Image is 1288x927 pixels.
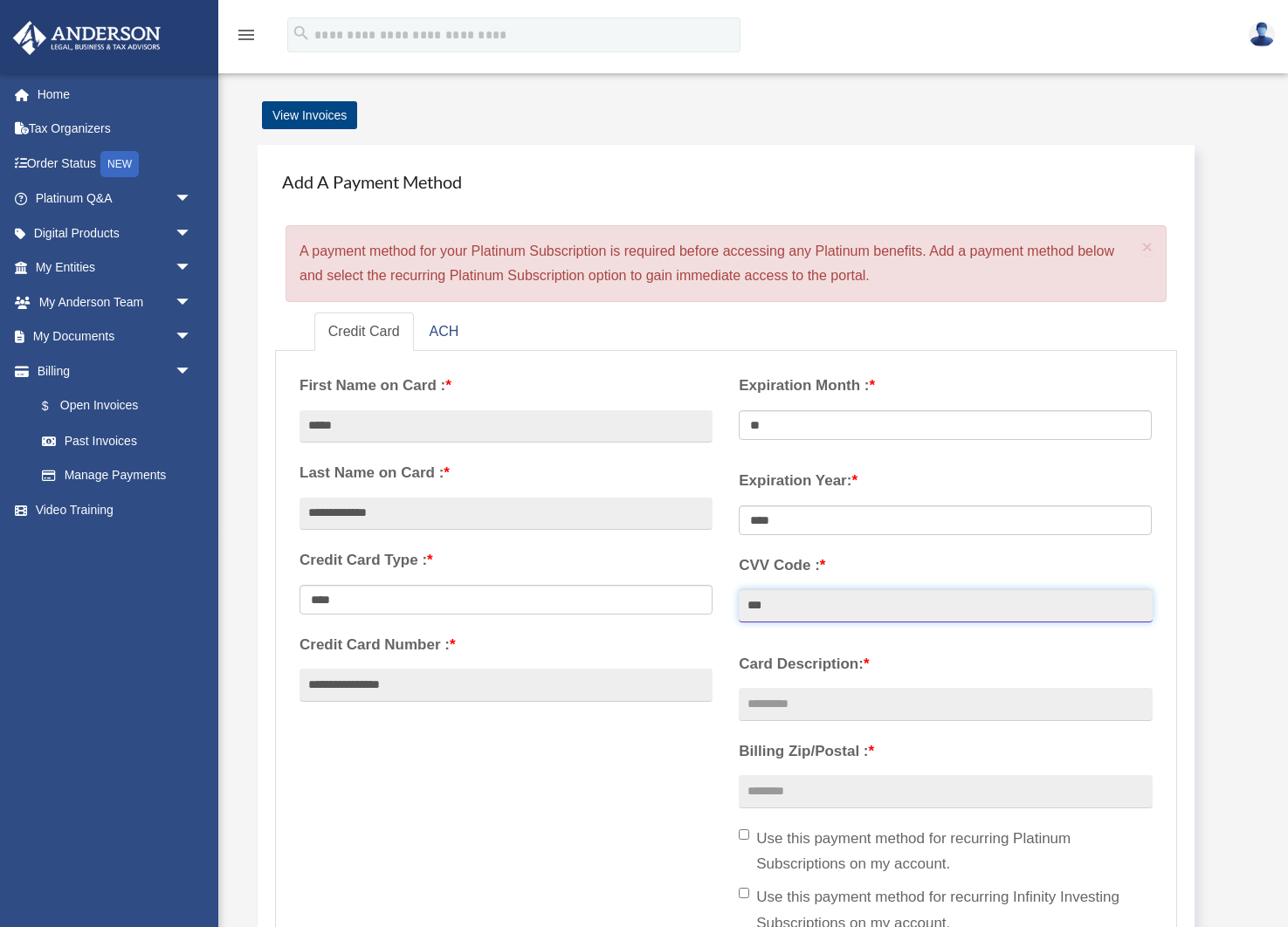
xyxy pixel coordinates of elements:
a: Digital Productsarrow_drop_down [12,216,218,251]
label: Card Description: [739,651,1152,677]
img: User Pic [1249,22,1275,47]
label: Credit Card Number : [300,632,713,658]
button: Close [1142,237,1154,256]
label: Expiration Month : [739,373,1152,399]
a: Platinum Q&Aarrow_drop_down [12,182,218,216]
a: $Open Invoices [24,388,218,424]
a: Billingarrow_drop_down [12,354,218,388]
label: Credit Card Type : [300,547,713,573]
span: arrow_drop_down [175,216,210,251]
a: Past Invoices [24,423,218,458]
input: Use this payment method for recurring Platinum Subscriptions on my account. [739,829,749,840]
span: $ [52,395,60,417]
i: menu [236,24,257,45]
span: × [1142,237,1154,257]
span: arrow_drop_down [175,182,210,217]
span: arrow_drop_down [175,354,210,389]
label: First Name on Card : [300,373,713,399]
span: arrow_drop_down [175,285,210,320]
span: arrow_drop_down [175,319,210,355]
a: My Entitiesarrow_drop_down [12,251,218,285]
input: Use this payment method for recurring Infinity Investing Subscriptions on my account. [739,888,749,898]
label: Last Name on Card : [300,460,713,486]
i: search [292,24,311,43]
label: Expiration Year: [739,468,1152,494]
label: CVV Code : [739,553,1152,579]
h4: Add A Payment Method [275,162,1177,201]
a: Home [12,77,218,112]
a: View Invoices [262,101,357,129]
a: My Anderson Teamarrow_drop_down [12,285,218,319]
a: My Documentsarrow_drop_down [12,319,218,354]
a: Credit Card [314,312,414,352]
a: Order StatusNEW [12,146,218,182]
label: Use this payment method for recurring Platinum Subscriptions on my account. [739,826,1152,878]
a: ACH [416,312,473,352]
a: Video Training [12,492,218,527]
img: Anderson Advisors Platinum Portal [8,21,166,55]
span: arrow_drop_down [175,251,210,286]
div: A payment method for your Platinum Subscription is required before accessing any Platinum benefit... [286,225,1167,302]
div: NEW [100,151,139,177]
a: menu [236,31,257,45]
a: Manage Payments [24,458,210,493]
a: Tax Organizers [12,112,218,147]
label: Billing Zip/Postal : [739,738,1152,765]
